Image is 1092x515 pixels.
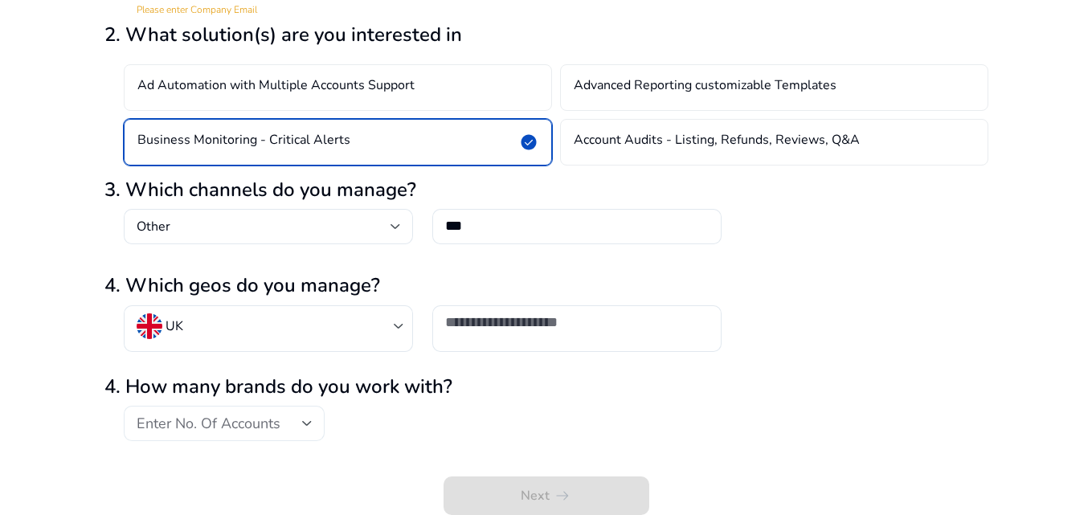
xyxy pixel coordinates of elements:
h4: Business Monitoring - Critical Alerts [137,133,350,152]
h2: 3. Which channels do you manage? [104,178,988,202]
h4: Account Audits - Listing, Refunds, Reviews, Q&A [574,133,860,152]
h2: 4. How many brands do you work with? [104,375,988,399]
h4: Ad Automation with Multiple Accounts Support [137,78,415,97]
h2: 4. Which geos do you manage? [104,274,988,297]
span: check_circle [519,133,538,152]
img: uk.svg [137,313,162,339]
h4: Other [137,219,170,235]
h4: Advanced Reporting customizable Templates [574,78,836,97]
h2: 2. What solution(s) are you interested in [104,23,988,47]
span: Enter No. Of Accounts [137,414,280,433]
h4: UK [166,318,183,334]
